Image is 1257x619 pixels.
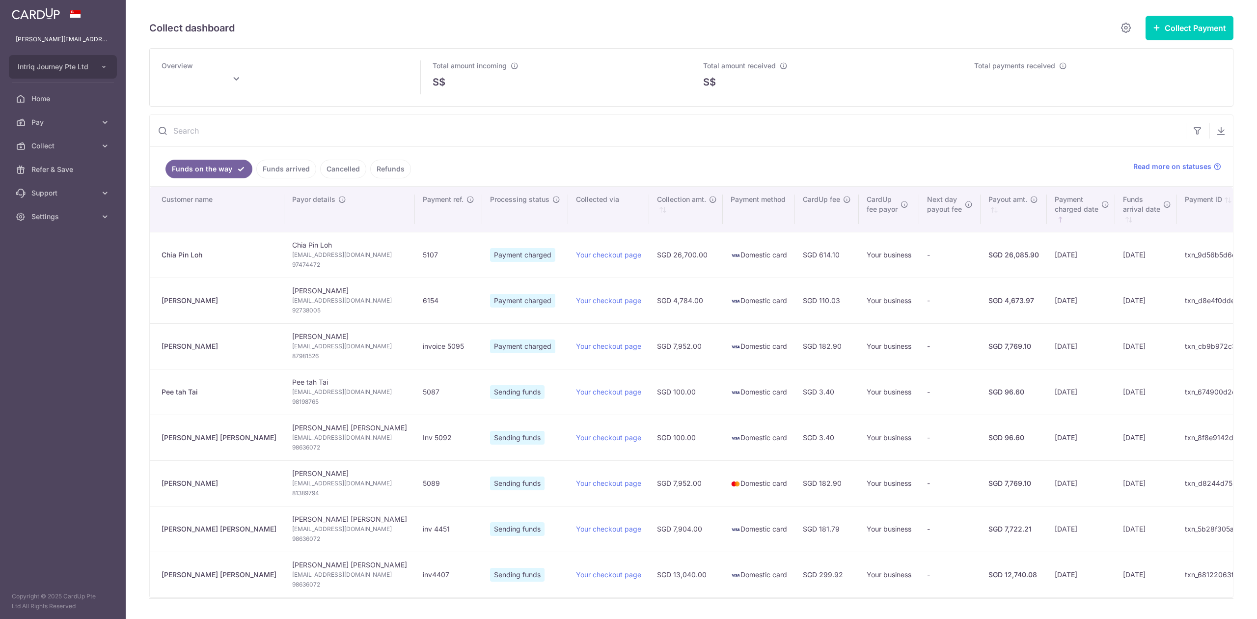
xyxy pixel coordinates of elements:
div: SGD 96.60 [988,433,1039,443]
span: Overview [162,61,193,70]
td: Your business [859,278,919,323]
td: SGD 7,952.00 [649,460,723,506]
td: Domestic card [723,323,795,369]
span: Processing status [490,195,549,204]
a: Your checkout page [576,570,641,579]
td: Pee tah Tai [284,369,415,415]
td: SGD 26,700.00 [649,232,723,278]
td: [PERSON_NAME] [PERSON_NAME] [284,552,415,597]
td: [PERSON_NAME] [PERSON_NAME] [284,506,415,552]
td: [DATE] [1047,278,1115,323]
td: txn_5b28f305a12 [1177,506,1254,552]
h5: Collect dashboard [149,20,235,36]
a: Your checkout page [576,433,641,442]
th: Payout amt. : activate to sort column ascending [981,187,1047,232]
td: inv4407 [415,552,482,597]
span: Payment charged [490,339,555,353]
span: Sending funds [490,385,545,399]
a: Refunds [370,160,411,178]
td: SGD 13,040.00 [649,552,723,597]
button: Intriq Journey Pte Ltd [9,55,117,79]
img: visa-sm-192604c4577d2d35970c8ed26b86981c2741ebd56154ab54ad91a526f0f24972.png [731,433,740,443]
img: CardUp [12,8,60,20]
td: [DATE] [1115,552,1177,597]
td: Inv 5092 [415,415,482,460]
td: [DATE] [1047,552,1115,597]
span: Home [31,94,96,104]
td: Domestic card [723,232,795,278]
p: [PERSON_NAME][EMAIL_ADDRESS][DOMAIN_NAME] [16,34,110,44]
span: [EMAIL_ADDRESS][DOMAIN_NAME] [292,524,407,534]
div: [PERSON_NAME] [PERSON_NAME] [162,524,276,534]
td: [PERSON_NAME] [284,460,415,506]
a: Your checkout page [576,479,641,487]
td: SGD 7,952.00 [649,323,723,369]
td: SGD 100.00 [649,369,723,415]
span: Next day payout fee [927,195,962,214]
span: [EMAIL_ADDRESS][DOMAIN_NAME] [292,478,407,488]
span: S$ [703,75,716,89]
a: Your checkout page [576,342,641,350]
th: Next daypayout fee [919,187,981,232]
td: Your business [859,232,919,278]
td: - [919,415,981,460]
span: CardUp fee payor [867,195,898,214]
span: 81389794 [292,488,407,498]
td: SGD 110.03 [795,278,859,323]
th: Customer name [150,187,284,232]
span: [EMAIL_ADDRESS][DOMAIN_NAME] [292,570,407,580]
span: Payment charged date [1055,195,1098,214]
td: invoice 5095 [415,323,482,369]
span: Payout amt. [988,195,1027,204]
td: Your business [859,369,919,415]
td: SGD 614.10 [795,232,859,278]
th: Processing status [482,187,568,232]
td: [DATE] [1115,278,1177,323]
td: SGD 3.40 [795,369,859,415]
td: [PERSON_NAME] [PERSON_NAME] [284,415,415,460]
th: Payment ref. [415,187,482,232]
a: Funds on the way [165,160,252,178]
td: SGD 299.92 [795,552,859,597]
span: 98636072 [292,443,407,452]
td: Your business [859,415,919,460]
td: [DATE] [1115,506,1177,552]
span: 97474472 [292,260,407,270]
span: Sending funds [490,568,545,582]
td: 5087 [415,369,482,415]
img: visa-sm-192604c4577d2d35970c8ed26b86981c2741ebd56154ab54ad91a526f0f24972.png [731,570,740,580]
th: Paymentcharged date : activate to sort column ascending [1047,187,1115,232]
img: visa-sm-192604c4577d2d35970c8ed26b86981c2741ebd56154ab54ad91a526f0f24972.png [731,296,740,306]
span: 98636072 [292,580,407,590]
span: [EMAIL_ADDRESS][DOMAIN_NAME] [292,296,407,306]
td: txn_674900d2c8a [1177,369,1254,415]
span: S$ [433,75,445,89]
a: Funds arrived [256,160,316,178]
span: Collection amt. [657,195,706,204]
span: Collect [31,141,96,151]
span: 98636072 [292,534,407,544]
button: Collect Payment [1146,16,1233,40]
span: Intriq Journey Pte Ltd [18,62,90,72]
th: Payment method [723,187,795,232]
span: Pay [31,117,96,127]
td: txn_d8244d75204 [1177,460,1254,506]
td: Chia Pin Loh [284,232,415,278]
td: [DATE] [1047,232,1115,278]
span: Funds arrival date [1123,195,1160,214]
div: [PERSON_NAME] [162,341,276,351]
span: [EMAIL_ADDRESS][DOMAIN_NAME] [292,433,407,443]
img: visa-sm-192604c4577d2d35970c8ed26b86981c2741ebd56154ab54ad91a526f0f24972.png [731,388,740,397]
div: SGD 7,769.10 [988,341,1039,351]
span: 98198765 [292,397,407,407]
img: mastercard-sm-87a3fd1e0bddd137fecb07648320f44c262e2538e7db6024463105ddbc961eb2.png [731,479,740,489]
td: Domestic card [723,552,795,597]
td: SGD 100.00 [649,415,723,460]
div: [PERSON_NAME] [PERSON_NAME] [162,433,276,443]
div: SGD 4,673.97 [988,296,1039,306]
input: Search [150,115,1186,146]
td: Your business [859,506,919,552]
div: Chia Pin Loh [162,250,276,260]
td: [DATE] [1047,369,1115,415]
span: Sending funds [490,477,545,490]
